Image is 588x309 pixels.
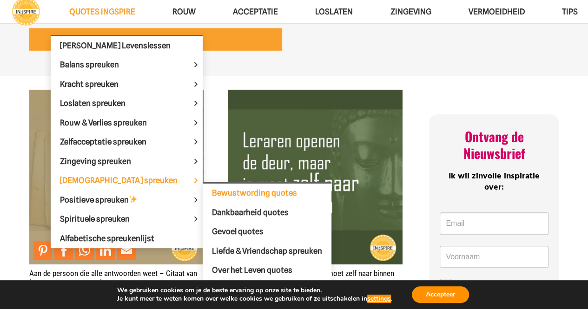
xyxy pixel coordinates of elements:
[203,222,331,242] a: Gevoel quotes
[60,214,145,224] span: Spirituele spreuken
[189,171,203,190] span: Mooiste spreuken Menu
[51,113,203,133] a: Rouw & Verlies spreukenRouw & Verlies spreuken Menu
[228,90,403,264] img: Chinees gezegde: Leraren openen de deur maar je moet zelf naar binnen gaan | www.ingspire.nl
[54,241,75,260] li: Facebook
[60,79,134,89] span: Kracht spreuken
[203,203,331,223] a: Dankbaarheid quotes
[189,94,203,113] span: Loslaten spreuken Menu
[212,227,264,236] span: Gevoel quotes
[60,234,154,243] span: Alfabetische spreukenlijst
[468,7,524,16] span: VERMOEIDHEID
[189,132,203,151] span: Zelfacceptatie spreuken Menu
[51,75,203,94] a: Kracht spreukenKracht spreuken Menu
[189,55,203,74] span: Balans spreuken Menu
[60,137,162,146] span: Zelfacceptatie spreuken
[440,212,548,235] input: Email
[54,241,73,260] a: Share to Facebook
[117,241,138,260] li: Email This
[203,242,331,261] a: Liefde & Vriendschap spreuken
[463,127,525,163] span: Ontvang de Nieuwsbrief
[75,241,94,260] a: Share to WhatsApp
[367,295,391,303] button: settings
[189,152,203,171] span: Zingeving spreuken Menu
[412,286,469,303] button: Accepteer
[51,210,203,229] a: Spirituele spreukenSpirituele spreuken Menu
[29,91,204,100] a: Aan de persoon die alle antwoorden weet – Citaat van Confucius
[212,188,297,197] span: Bewustwording quotes
[60,118,163,127] span: Rouw & Verlies spreuken
[33,241,52,260] a: Pin to Pinterest
[51,191,203,210] a: Positieve spreuken✨Positieve spreuken ✨ Menu
[29,90,204,264] img: Wijsheid van Filosoof Confucius - Aan de persoon die alle antwoorden weet, zijn niet alle vragen ...
[189,210,203,229] span: Spirituele spreuken Menu
[60,60,135,69] span: Balans spreuken
[449,170,540,194] span: Ik wil zinvolle inspiratie over:
[212,208,289,217] span: Dankbaarheid quotes
[117,286,392,295] p: We gebruiken cookies om je de beste ervaring op onze site te bieden.
[29,269,197,287] a: Aan de persoon die alle antwoorden weet – Citaat van [DEMOGRAPHIC_DATA]
[51,229,203,249] a: Alfabetische spreukenlijst
[60,41,171,50] span: [PERSON_NAME] Levenslessen
[60,157,147,166] span: Zingeving spreuken
[440,246,548,268] input: Voornaam
[117,241,136,260] a: Mail to Email This
[29,28,283,51] a: Geef een donatie
[51,94,203,113] a: Loslaten spreukenLoslaten spreuken Menu
[189,191,203,210] span: Positieve spreuken ✨ Menu
[51,36,203,56] a: [PERSON_NAME] Levenslessen
[228,91,403,100] a: Leraren openen de deur maar je moet zelf naar binnen gaan
[233,7,278,16] span: Acceptatie
[60,176,193,185] span: [DEMOGRAPHIC_DATA] spreuken
[212,246,322,256] span: Liefde & Vriendschap spreuken
[51,55,203,75] a: Balans spreukenBalans spreuken Menu
[51,132,203,152] a: Zelfacceptatie spreukenZelfacceptatie spreuken Menu
[440,279,452,298] input: Depressie en Verlies
[203,261,331,280] a: Over het Leven quotes
[33,241,54,260] li: Pinterest
[117,295,392,303] p: Je kunt meer te weten komen over welke cookies we gebruiken of ze uitschakelen in .
[390,7,431,16] span: Zingeving
[69,7,135,16] span: QUOTES INGSPIRE
[96,241,115,260] a: Share to LinkedIn
[189,75,203,94] span: Kracht spreuken Menu
[203,184,331,203] a: Bewustwording quotes
[212,265,292,275] span: Over het Leven quotes
[60,99,141,108] span: Loslaten spreuken
[129,195,137,203] img: ✨
[172,7,196,16] span: ROUW
[75,241,96,260] li: WhatsApp
[96,241,117,260] li: LinkedIn
[315,7,353,16] span: Loslaten
[134,34,191,44] span: Geef een donatie
[562,7,577,16] span: TIPS
[60,195,153,204] span: Positieve spreuken
[189,113,203,132] span: Rouw & Verlies spreuken Menu
[51,152,203,171] a: Zingeving spreukenZingeving spreuken Menu
[51,171,203,191] a: [DEMOGRAPHIC_DATA] spreukenMooiste spreuken Menu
